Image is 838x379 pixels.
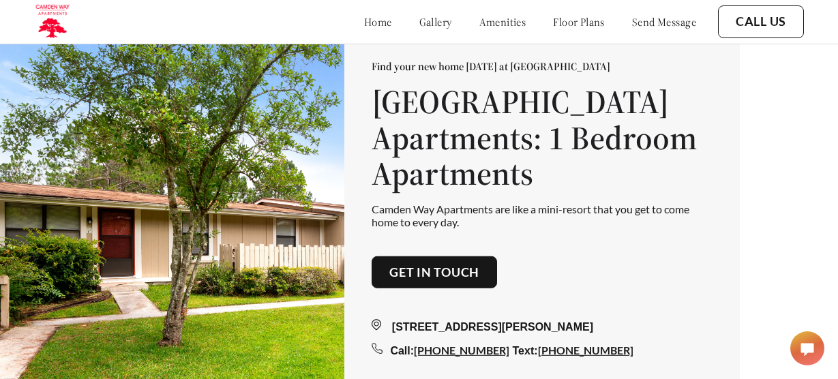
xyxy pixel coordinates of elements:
a: [PHONE_NUMBER] [414,344,509,357]
p: Camden Way Apartments are like a mini-resort that you get to come home to every day. [372,202,713,228]
span: Call: [390,345,414,357]
a: floor plans [553,15,605,29]
span: Text: [513,345,538,357]
img: camden_logo.png [34,3,70,40]
a: send message [632,15,696,29]
a: gallery [419,15,452,29]
button: Get in touch [372,256,497,288]
div: [STREET_ADDRESS][PERSON_NAME] [372,319,713,335]
a: [PHONE_NUMBER] [538,344,633,357]
a: Call Us [736,14,786,29]
h1: [GEOGRAPHIC_DATA] Apartments: 1 Bedroom Apartments [372,84,713,192]
a: home [364,15,392,29]
a: amenities [479,15,526,29]
button: Call Us [718,5,804,38]
p: Find your new home [DATE] at [GEOGRAPHIC_DATA] [372,59,713,72]
a: Get in touch [389,264,479,279]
